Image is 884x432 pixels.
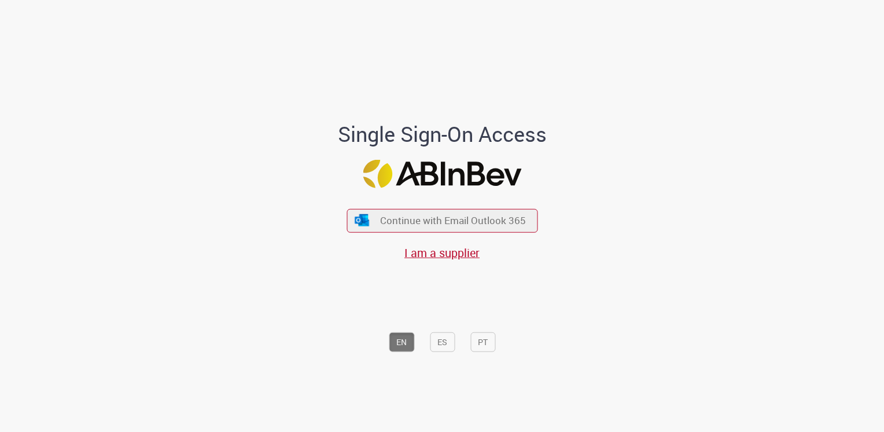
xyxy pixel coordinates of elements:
button: EN [389,332,414,352]
h1: Single Sign-On Access [282,123,603,146]
button: PT [470,332,495,352]
button: ícone Azure/Microsoft 360 Continue with Email Outlook 365 [347,208,537,232]
a: I am a supplier [404,244,480,260]
img: ícone Azure/Microsoft 360 [354,214,370,226]
button: ES [430,332,455,352]
img: Logo ABInBev [363,159,521,188]
span: Continue with Email Outlook 365 [380,214,526,227]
